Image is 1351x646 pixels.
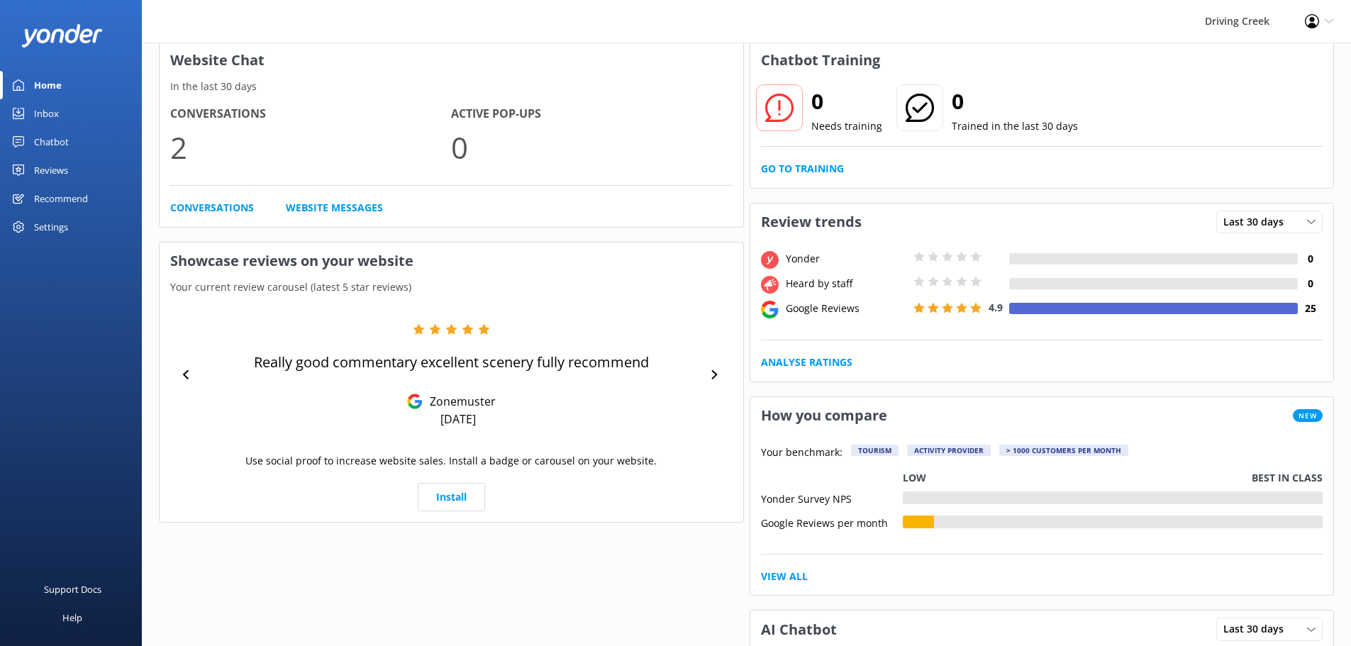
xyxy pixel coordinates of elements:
a: Go to Training [761,161,844,177]
p: Zonemuster [423,394,496,409]
div: Yonder Survey NPS [761,491,903,504]
p: Your current review carousel (latest 5 star reviews) [160,279,743,295]
p: 2 [170,123,451,171]
span: New [1293,409,1323,422]
a: Install [418,483,485,511]
div: Google Reviews per month [761,516,903,528]
h4: Conversations [170,105,451,123]
h4: 25 [1298,301,1323,316]
img: Google Reviews [407,394,423,409]
p: Low [903,470,926,486]
div: Home [34,71,62,99]
div: > 1000 customers per month [999,445,1128,456]
p: In the last 30 days [160,79,743,94]
div: Settings [34,213,68,241]
a: View All [761,569,808,584]
div: Help [62,603,82,632]
h3: How you compare [750,397,898,434]
h2: 0 [952,84,1078,118]
a: Analyse Ratings [761,355,852,370]
p: Best in class [1252,470,1323,486]
div: Google Reviews [782,301,910,316]
div: Heard by staff [782,276,910,291]
p: Your benchmark: [761,445,843,462]
span: 4.9 [989,301,1003,314]
div: Yonder [782,251,910,267]
h4: 0 [1298,276,1323,291]
div: Tourism [851,445,899,456]
h3: Chatbot Training [750,42,891,79]
h3: Showcase reviews on your website [160,243,743,279]
p: Needs training [811,118,882,134]
div: Reviews [34,156,68,184]
div: Activity Provider [907,445,991,456]
div: Inbox [34,99,59,128]
h4: 0 [1298,251,1323,267]
div: Chatbot [34,128,69,156]
span: Last 30 days [1223,214,1292,230]
p: Use social proof to increase website sales. Install a badge or carousel on your website. [245,453,657,469]
img: yonder-white-logo.png [21,24,103,48]
p: Trained in the last 30 days [952,118,1078,134]
a: Conversations [170,200,254,216]
p: [DATE] [440,411,476,427]
h4: Active Pop-ups [451,105,732,123]
p: Really good commentary excellent scenery fully recommend [254,352,649,372]
div: Support Docs [44,575,101,603]
span: Last 30 days [1223,621,1292,637]
h2: 0 [811,84,882,118]
div: Recommend [34,184,88,213]
h3: Review trends [750,204,872,240]
p: 0 [451,123,732,171]
a: Website Messages [286,200,383,216]
h3: Website Chat [160,42,743,79]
